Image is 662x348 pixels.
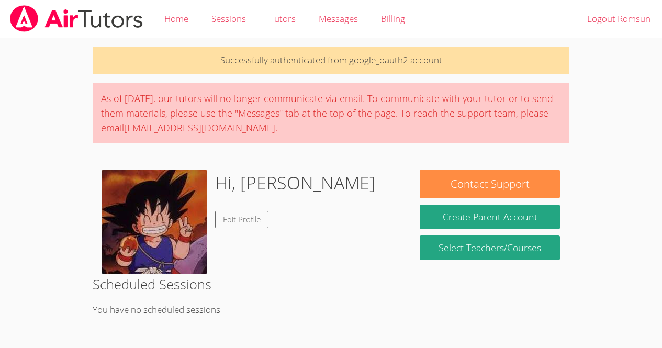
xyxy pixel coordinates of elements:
p: You have no scheduled sessions [93,302,569,318]
h2: Scheduled Sessions [93,274,569,294]
h1: Hi, [PERSON_NAME] [215,170,375,196]
img: airtutors_banner-c4298cdbf04f3fff15de1276eac7730deb9818008684d7c2e4769d2f7ddbe033.png [9,5,144,32]
button: Create Parent Account [420,205,559,229]
img: download.jpg [102,170,207,274]
a: Select Teachers/Courses [420,235,559,260]
span: Messages [319,13,358,25]
a: Edit Profile [215,211,268,228]
button: Contact Support [420,170,559,198]
div: As of [DATE], our tutors will no longer communicate via email. To communicate with your tutor or ... [93,83,569,143]
p: Successfully authenticated from google_oauth2 account [93,47,569,74]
